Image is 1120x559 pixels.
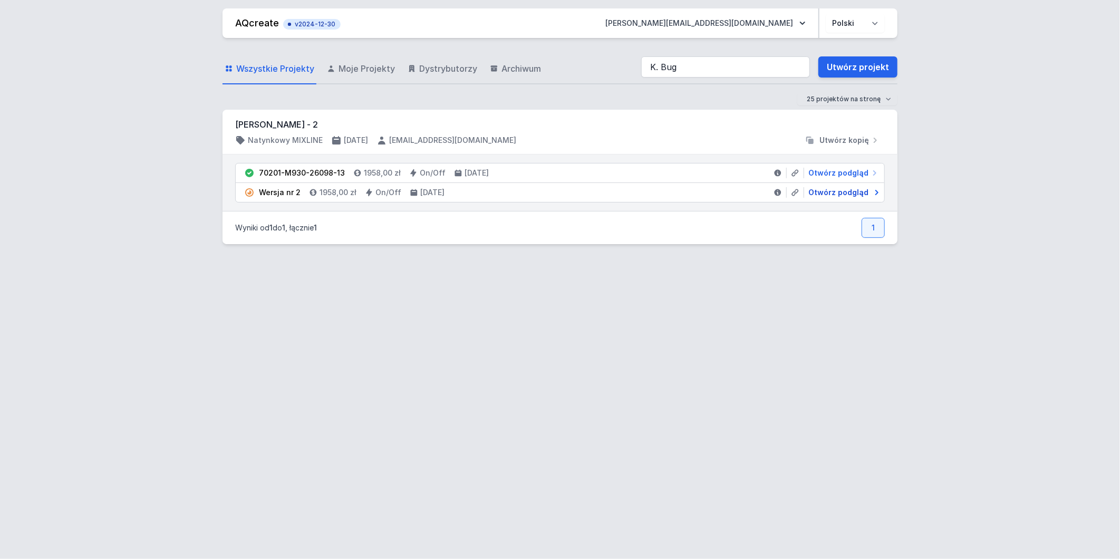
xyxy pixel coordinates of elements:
[235,118,885,131] h3: [PERSON_NAME] - 2
[320,187,356,198] h4: 1958,00 zł
[375,187,401,198] h4: On/Off
[818,56,897,78] a: Utwórz projekt
[248,135,323,146] h4: Natynkowy MIXLINE
[325,54,397,84] a: Moje Projekty
[465,168,489,178] h4: [DATE]
[259,168,345,178] div: 70201-M930-26098-13
[235,223,317,233] p: Wyniki od do , łącznie
[244,187,255,198] img: pending.svg
[420,168,446,178] h4: On/Off
[826,14,885,33] select: Wybierz język
[501,62,541,75] span: Archiwum
[364,168,401,178] h4: 1958,00 zł
[269,223,273,232] span: 1
[283,17,341,30] button: v2024-12-30
[282,223,285,232] span: 1
[804,187,880,198] a: Otwórz podgląd
[314,223,317,232] span: 1
[800,135,885,146] button: Utwórz kopię
[344,135,368,146] h4: [DATE]
[288,20,335,28] span: v2024-12-30
[804,168,880,178] a: Otwórz podgląd
[419,62,477,75] span: Dystrybutorzy
[488,54,543,84] a: Archiwum
[819,135,869,146] span: Utwórz kopię
[808,187,868,198] span: Otwórz podgląd
[235,17,279,28] a: AQcreate
[389,135,516,146] h4: [EMAIL_ADDRESS][DOMAIN_NAME]
[420,187,445,198] h4: [DATE]
[259,187,301,198] div: Wersja nr 2
[339,62,395,75] span: Moje Projekty
[597,14,814,33] button: [PERSON_NAME][EMAIL_ADDRESS][DOMAIN_NAME]
[641,56,810,78] input: Szukaj wśród projektów i wersji...
[223,54,316,84] a: Wszystkie Projekty
[236,62,314,75] span: Wszystkie Projekty
[862,218,885,238] a: 1
[808,168,868,178] span: Otwórz podgląd
[405,54,479,84] a: Dystrybutorzy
